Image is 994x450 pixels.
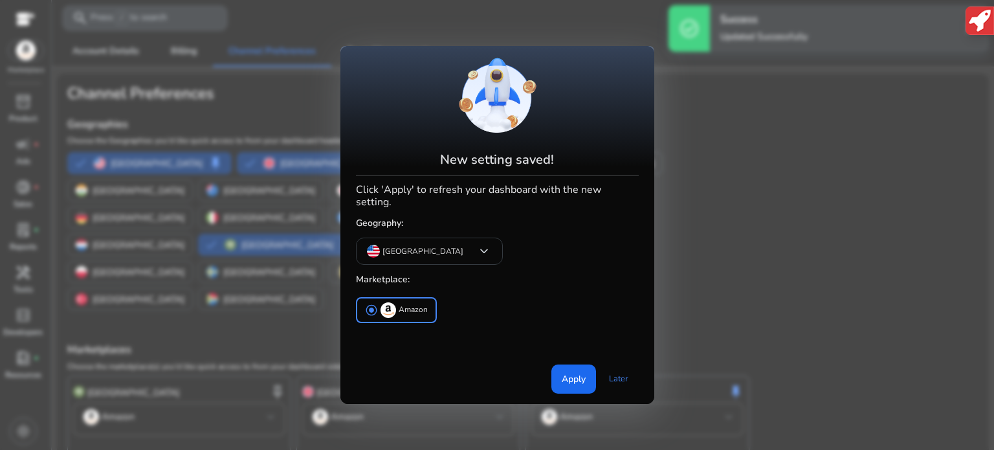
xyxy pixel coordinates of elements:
h5: Geography: [356,213,639,234]
h4: Click 'Apply' to refresh your dashboard with the new setting. [356,181,639,208]
p: Amazon [399,303,428,317]
h5: Marketplace: [356,269,639,291]
span: keyboard_arrow_down [476,243,492,259]
span: Apply [562,372,586,386]
img: amazon.svg [381,302,396,318]
span: radio_button_checked [365,304,378,317]
button: Apply [551,365,596,394]
img: us.svg [367,245,380,258]
a: Later [599,367,639,390]
p: [GEOGRAPHIC_DATA] [382,245,463,257]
